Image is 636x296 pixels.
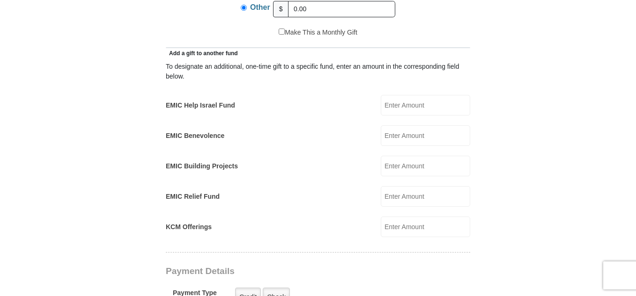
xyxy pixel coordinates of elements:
[381,186,470,207] input: Enter Amount
[166,101,235,110] label: EMIC Help Israel Fund
[381,156,470,176] input: Enter Amount
[166,62,470,81] div: To designate an additional, one-time gift to a specific fund, enter an amount in the correspondin...
[279,29,285,35] input: Make This a Monthly Gift
[381,125,470,146] input: Enter Amount
[381,95,470,116] input: Enter Amount
[279,28,357,37] label: Make This a Monthly Gift
[288,1,395,17] input: Other Amount
[166,161,238,171] label: EMIC Building Projects
[166,266,405,277] h3: Payment Details
[166,131,224,141] label: EMIC Benevolence
[166,222,212,232] label: KCM Offerings
[166,50,238,57] span: Add a gift to another fund
[166,192,220,202] label: EMIC Relief Fund
[273,1,289,17] span: $
[381,217,470,237] input: Enter Amount
[250,3,270,11] span: Other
